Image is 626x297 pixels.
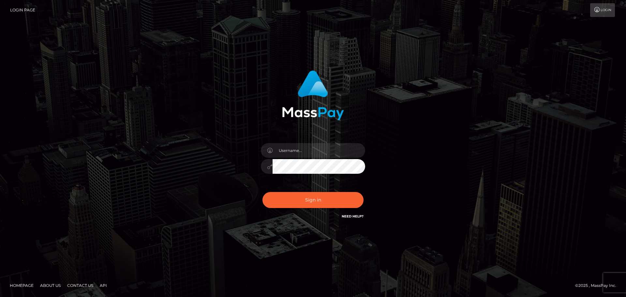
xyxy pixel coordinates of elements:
button: Sign in [262,192,364,208]
a: Need Help? [342,214,364,218]
img: MassPay Login [282,70,344,120]
a: About Us [37,280,63,290]
a: Contact Us [65,280,96,290]
input: Username... [273,143,365,158]
a: Login [590,3,615,17]
a: API [97,280,110,290]
div: © 2025 , MassPay Inc. [575,282,621,289]
a: Login Page [10,3,35,17]
a: Homepage [7,280,36,290]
